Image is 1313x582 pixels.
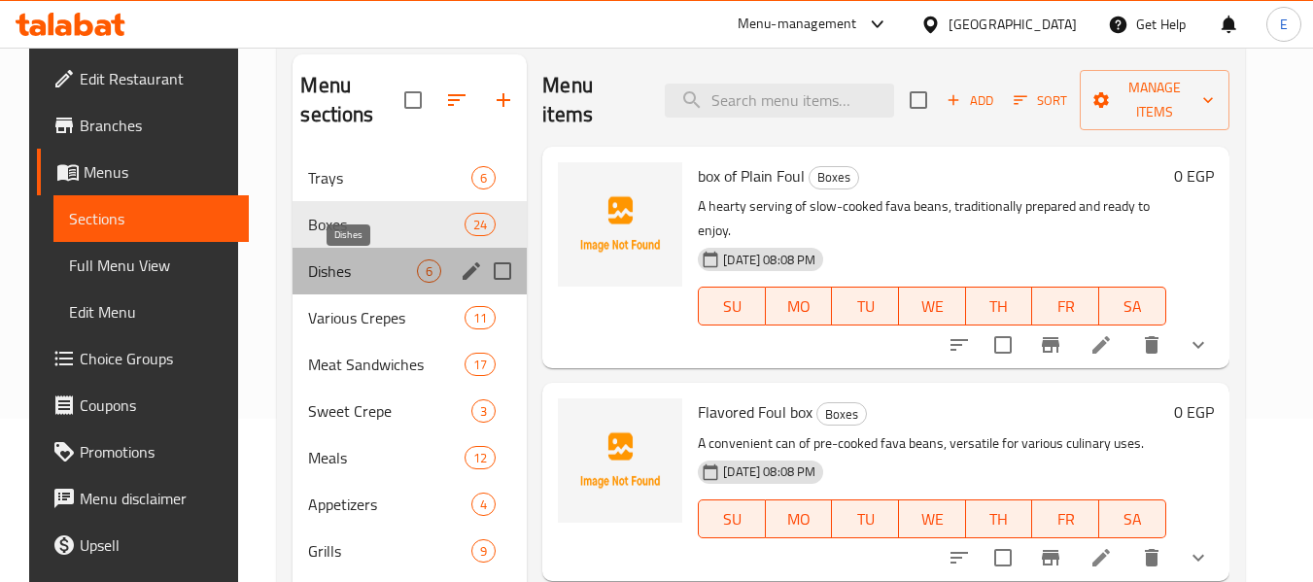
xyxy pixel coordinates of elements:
[465,446,496,469] div: items
[37,335,249,382] a: Choice Groups
[472,542,495,561] span: 9
[939,86,1001,116] button: Add
[817,403,866,426] span: Boxes
[37,522,249,568] a: Upsell
[69,300,233,324] span: Edit Menu
[907,292,958,321] span: WE
[465,213,496,236] div: items
[1174,162,1214,189] h6: 0 EGP
[480,77,527,123] button: Add section
[899,287,966,325] button: WE
[53,195,249,242] a: Sections
[816,402,867,426] div: Boxes
[832,287,899,325] button: TU
[698,397,812,427] span: Flavored Foul box
[471,399,496,423] div: items
[558,398,682,523] img: Flavored Foul box
[80,114,233,137] span: Branches
[715,251,823,269] span: [DATE] 08:08 PM
[766,499,833,538] button: MO
[1280,14,1288,35] span: E
[308,446,464,469] span: Meals
[465,353,496,376] div: items
[308,399,471,423] span: Sweet Crepe
[69,207,233,230] span: Sections
[53,242,249,289] a: Full Menu View
[466,216,495,234] span: 24
[69,254,233,277] span: Full Menu View
[774,505,825,533] span: MO
[293,434,527,481] div: Meals12
[37,475,249,522] a: Menu disclaimer
[1187,333,1210,357] svg: Show Choices
[1014,89,1067,112] span: Sort
[1128,534,1175,581] button: delete
[80,440,233,463] span: Promotions
[840,505,891,533] span: TU
[308,306,464,329] span: Various Crepes
[293,341,527,388] div: Meat Sandwiches17
[84,160,233,184] span: Menus
[698,161,805,190] span: box of Plain Foul
[983,325,1023,365] span: Select to update
[1001,86,1080,116] span: Sort items
[37,55,249,102] a: Edit Restaurant
[293,201,527,248] div: Boxes24
[936,534,983,581] button: sort-choices
[293,154,527,201] div: Trays6
[1107,505,1158,533] span: SA
[558,162,682,287] img: box of Plain Foul
[308,493,471,516] span: Appetizers
[983,537,1023,578] span: Select to update
[1027,534,1074,581] button: Branch-specific-item
[1099,499,1166,538] button: SA
[1009,86,1072,116] button: Sort
[308,166,471,189] span: Trays
[80,533,233,557] span: Upsell
[698,499,766,538] button: SU
[966,499,1033,538] button: TH
[1040,292,1091,321] span: FR
[1027,322,1074,368] button: Branch-specific-item
[810,166,858,188] span: Boxes
[417,259,441,283] div: items
[1089,546,1113,569] a: Edit menu item
[308,539,471,563] div: Grills
[466,449,495,467] span: 12
[37,102,249,149] a: Branches
[80,394,233,417] span: Coupons
[766,287,833,325] button: MO
[1032,287,1099,325] button: FR
[1095,76,1214,124] span: Manage items
[1128,322,1175,368] button: delete
[308,353,464,376] span: Meat Sandwiches
[1107,292,1158,321] span: SA
[293,528,527,574] div: Grills9
[698,287,766,325] button: SU
[471,166,496,189] div: items
[1175,534,1222,581] button: show more
[809,166,859,189] div: Boxes
[308,259,417,283] span: Dishes
[80,347,233,370] span: Choice Groups
[665,84,894,118] input: search
[80,67,233,90] span: Edit Restaurant
[1187,546,1210,569] svg: Show Choices
[899,499,966,538] button: WE
[466,309,495,327] span: 11
[966,287,1033,325] button: TH
[293,388,527,434] div: Sweet Crepe3
[472,402,495,421] span: 3
[433,77,480,123] span: Sort sections
[308,213,464,236] span: Boxes
[707,505,758,533] span: SU
[542,71,641,129] h2: Menu items
[457,257,486,286] button: edit
[707,292,758,321] span: SU
[949,14,1077,35] div: [GEOGRAPHIC_DATA]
